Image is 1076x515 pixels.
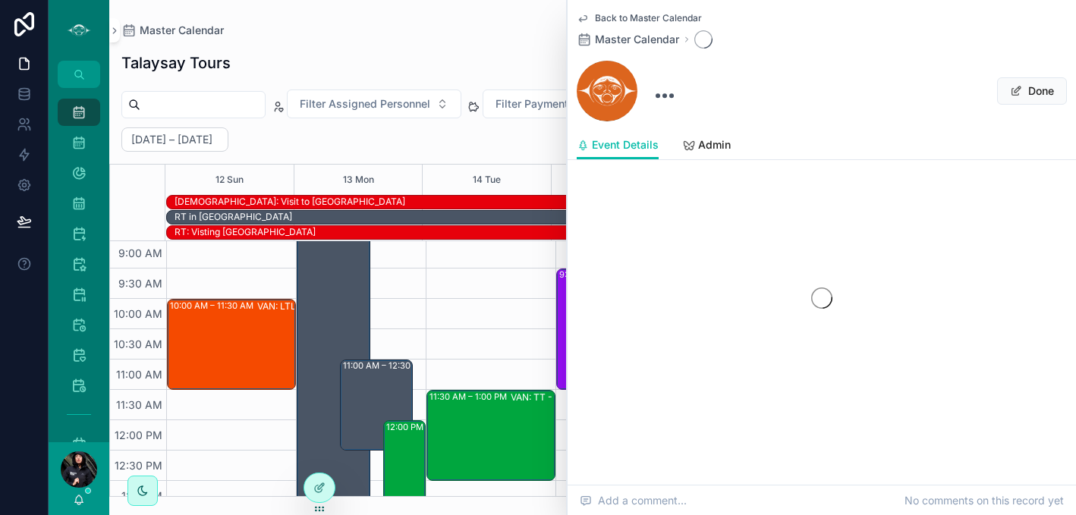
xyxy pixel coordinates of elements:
[300,96,430,111] span: Filter Assigned Personnel
[341,360,412,450] div: 11:00 AM – 12:30 PM
[427,391,555,480] div: 11:30 AM – 1:00 PMVAN: TT - School Program (Private) (19) [PERSON_NAME], [GEOGRAPHIC_DATA]:UYYE-TTID
[905,493,1064,508] span: No comments on this record yet
[496,96,604,111] span: Filter Payment Status
[997,77,1067,105] button: Done
[559,268,643,281] div: 9:30 AM – 11:30 AM
[473,165,501,195] button: 14 Tue
[577,131,659,160] a: Event Details
[577,32,679,47] a: Master Calendar
[386,421,468,433] div: 12:00 PM – 1:30 PM
[580,493,687,508] span: Add a comment...
[595,12,702,24] span: Back to Master Calendar
[131,132,212,147] h2: [DATE] – [DATE]
[175,195,405,209] div: SHAE: Visit to Japan
[118,489,166,502] span: 1:00 PM
[112,398,166,411] span: 11:30 AM
[592,137,659,152] span: Event Details
[595,32,679,47] span: Master Calendar
[175,196,405,208] div: [DEMOGRAPHIC_DATA]: Visit to [GEOGRAPHIC_DATA]
[511,391,635,404] div: VAN: TT - School Program (Private) (19) [PERSON_NAME], [GEOGRAPHIC_DATA]:UYYE-TTID
[115,277,166,290] span: 9:30 AM
[111,459,166,472] span: 12:30 PM
[698,137,731,152] span: Admin
[577,12,702,24] a: Back to Master Calendar
[343,360,429,372] div: 11:00 AM – 12:30 PM
[175,225,316,239] div: RT: Visting England
[343,165,374,195] button: 13 Mon
[175,211,292,223] div: RT in [GEOGRAPHIC_DATA]
[67,18,91,42] img: App logo
[110,307,166,320] span: 10:00 AM
[483,89,635,118] button: Select Button
[384,421,426,510] div: 12:00 PM – 1:30 PM
[175,226,316,238] div: RT: Visting [GEOGRAPHIC_DATA]
[111,429,166,441] span: 12:00 PM
[121,52,231,74] h1: Talaysay Tours
[287,89,461,118] button: Select Button
[170,300,257,312] div: 10:00 AM – 11:30 AM
[115,247,166,259] span: 9:00 AM
[257,300,382,312] div: VAN: LTL - [PERSON_NAME] (2) [PERSON_NAME], TW:ERDC-MTZY
[683,131,731,162] a: Admin
[557,269,665,389] div: 9:30 AM – 11:30 AMVAN: ST & TO Blended (8) [PERSON_NAME], TW:FGWQ-BZVP
[429,391,511,403] div: 11:30 AM – 1:00 PM
[175,210,292,224] div: RT in UK
[216,165,244,195] button: 12 Sun
[112,368,166,381] span: 11:00 AM
[110,338,166,350] span: 10:30 AM
[168,300,295,389] div: 10:00 AM – 11:30 AMVAN: LTL - [PERSON_NAME] (2) [PERSON_NAME], TW:ERDC-MTZY
[121,23,224,38] a: Master Calendar
[49,88,109,442] div: scrollable content
[140,23,224,38] span: Master Calendar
